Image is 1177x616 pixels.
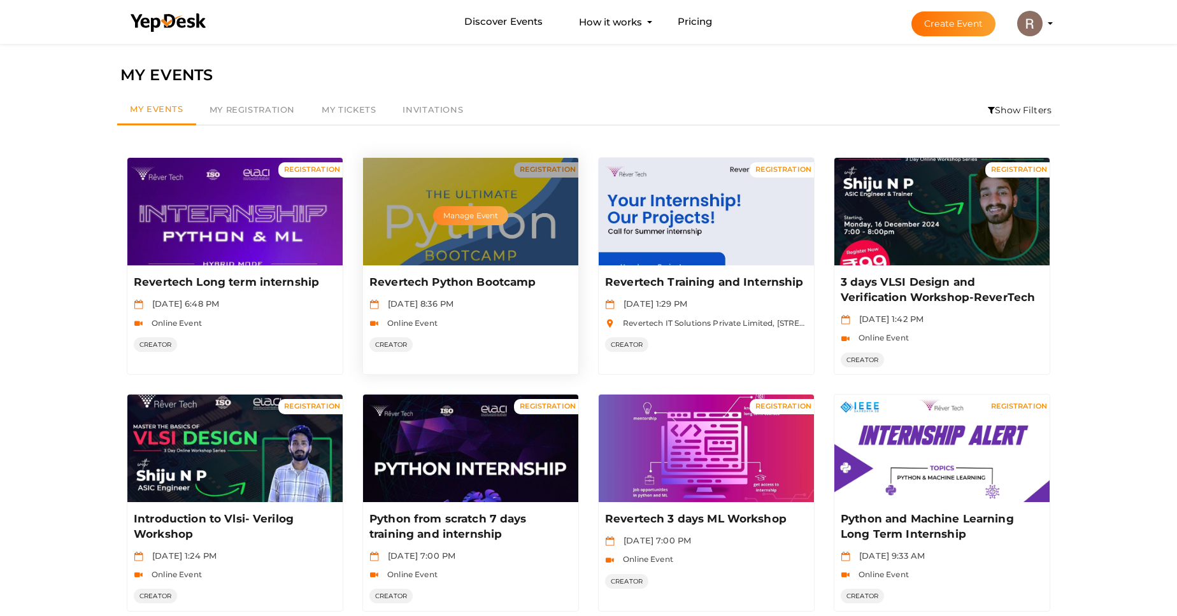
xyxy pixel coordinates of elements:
span: Online Event [145,318,202,328]
li: Show Filters [980,95,1060,125]
span: CREATOR [134,589,177,603]
span: [DATE] 7:00 PM [382,550,455,561]
span: [DATE] 6:48 PM [146,298,219,309]
p: Python and Machine Learning Long Term Internship [841,512,1039,542]
span: Online Event [617,554,673,564]
span: CREATOR [369,589,413,603]
p: Revertech Python Bootcamp [369,275,568,290]
span: CREATOR [134,337,177,352]
a: Invitations [389,95,476,125]
a: Discover Events [464,10,543,34]
span: CREATOR [369,337,413,352]
span: My Tickets [322,104,376,115]
span: Online Event [145,570,202,579]
p: Revertech Long term internship [134,275,332,290]
p: Introduction to Vlsi- Verilog Workshop [134,512,332,542]
img: calendar.svg [841,315,850,325]
p: Revertech 3 days ML Workshop [605,512,804,527]
img: location.svg [605,319,615,328]
span: My Registration [210,104,295,115]
img: video-icon.svg [841,334,850,344]
span: Online Event [852,333,909,342]
img: calendar.svg [841,552,850,561]
img: video-icon.svg [369,570,379,580]
img: calendar.svg [134,552,143,561]
span: [DATE] 1:29 PM [617,298,687,309]
a: My Tickets [308,95,389,125]
img: video-icon.svg [134,570,143,580]
img: video-icon.svg [605,556,615,565]
button: Create Event [911,11,995,36]
img: video-icon.svg [369,319,379,328]
img: calendar.svg [134,300,143,309]
img: calendar.svg [369,300,379,309]
a: My Events [117,95,196,125]
span: Online Event [381,570,438,579]
span: [DATE] 1:42 PM [853,314,924,324]
div: MY EVENTS [120,63,1057,87]
p: Python from scratch 7 days training and internship [369,512,568,542]
span: [DATE] 9:33 AM [853,550,925,561]
span: Revertech IT Solutions Private Limited, [STREET_ADDRESS] [617,318,855,328]
span: Invitations [403,104,463,115]
span: My Events [130,104,183,114]
a: My Registration [196,95,308,125]
img: video-icon.svg [841,570,850,580]
img: ACg8ocK1IXjeUGWyc3PMIVOJUlgCGKZlH2uMoDsdyvXYNjgcwvKtCg=s100 [1017,11,1043,36]
img: calendar.svg [369,552,379,561]
a: Pricing [678,10,713,34]
button: Manage Event [433,206,508,225]
span: [DATE] 1:24 PM [146,550,217,561]
span: Online Event [852,570,909,579]
span: [DATE] 7:00 PM [617,535,691,545]
span: CREATOR [605,337,648,352]
p: 3 days VLSI Design and Verification Workshop-ReverTech [841,275,1039,305]
img: calendar.svg [605,536,615,546]
p: Revertech Training and Internship [605,275,804,290]
span: CREATOR [841,589,884,603]
img: calendar.svg [605,300,615,309]
span: Online Event [381,318,438,328]
span: [DATE] 8:36 PM [382,298,453,309]
img: video-icon.svg [134,319,143,328]
button: How it works [575,10,646,34]
span: CREATOR [841,353,884,367]
span: CREATOR [605,574,648,589]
